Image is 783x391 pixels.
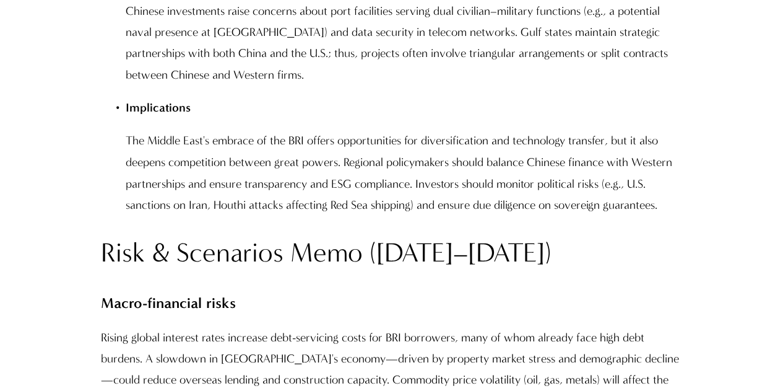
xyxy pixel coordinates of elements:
p: The Middle East's embrace of the BRI offers opportunities for diversification and technology tran... [126,130,682,215]
p: Chinese investments raise concerns about port facilities serving dual civilian–military functions... [126,1,682,86]
strong: Implications [126,100,191,115]
strong: Macro-financial risks [101,294,236,311]
h2: Risk & Scenarios Memo ([DATE]–[DATE]) [101,235,682,270]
